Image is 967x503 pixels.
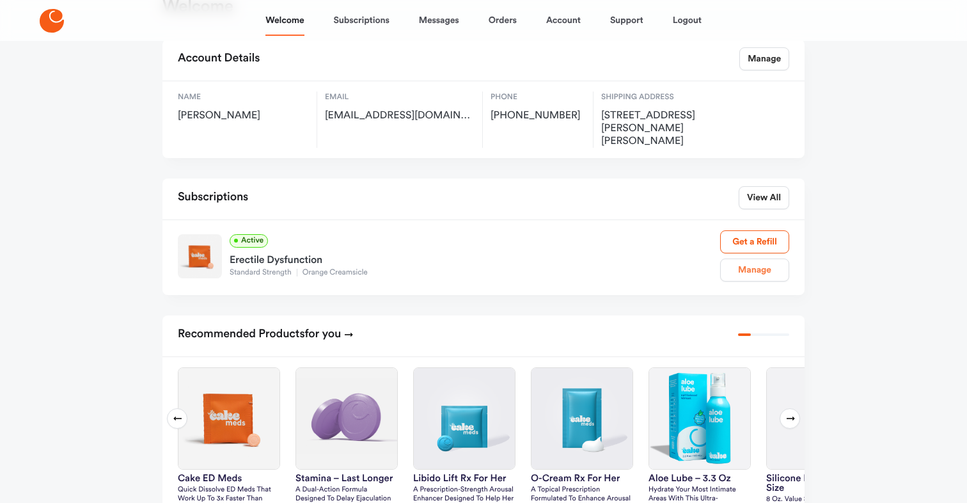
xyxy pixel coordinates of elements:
[739,186,789,209] a: View All
[531,368,633,469] img: O-Cream Rx for Her
[601,109,739,148] span: 2705 Selman Dr, San Angelo, US, 76905
[178,474,280,483] h3: Cake ED Meds
[305,328,342,340] span: for you
[230,269,297,276] span: Standard Strength
[649,368,750,469] img: Aloe Lube – 3.3 oz
[649,474,751,483] h3: Aloe Lube – 3.3 oz
[739,47,789,70] a: Manage
[766,474,869,493] h3: silicone lube – value size
[491,109,585,122] span: [PHONE_NUMBER]
[491,92,585,103] span: Phone
[334,5,389,36] a: Subscriptions
[489,5,517,36] a: Orders
[419,5,459,36] a: Messages
[230,234,268,248] span: Active
[178,186,248,209] h2: Subscriptions
[295,474,398,483] h3: Stamina – Last Longer
[720,230,789,253] a: Get a Refill
[178,92,309,103] span: Name
[413,474,515,483] h3: Libido Lift Rx For Her
[296,368,397,469] img: Stamina – Last Longer
[297,269,373,276] span: Orange Creamsicle
[325,109,475,122] span: ckkuehner7@gmail.com
[265,5,304,36] a: Welcome
[325,92,475,103] span: Email
[178,234,222,278] img: Standard Strength
[414,368,515,469] img: Libido Lift Rx For Her
[178,109,309,122] span: [PERSON_NAME]
[178,323,354,346] h2: Recommended Products
[673,5,702,36] a: Logout
[230,248,720,268] div: Erectile Dysfunction
[178,368,279,469] img: Cake ED Meds
[546,5,581,36] a: Account
[720,259,789,282] a: Manage
[610,5,643,36] a: Support
[531,474,633,483] h3: O-Cream Rx for Her
[178,47,260,70] h2: Account Details
[601,92,739,103] span: Shipping Address
[767,368,868,469] img: silicone lube – value size
[230,248,720,278] a: Erectile DysfunctionStandard StrengthOrange Creamsicle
